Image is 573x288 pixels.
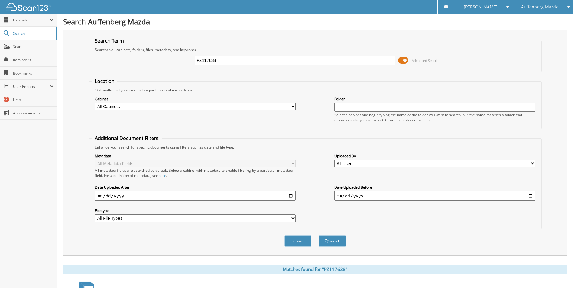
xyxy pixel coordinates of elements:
[521,5,559,9] span: Auffenberg Mazda
[95,191,296,201] input: start
[158,173,166,178] a: here
[412,58,439,63] span: Advanced Search
[13,18,50,23] span: Cabinets
[95,153,296,158] label: Metadata
[95,208,296,213] label: File type
[92,78,117,85] legend: Location
[63,17,567,27] h1: Search Auffenberg Mazda
[13,57,54,62] span: Reminders
[92,135,162,142] legend: Additional Document Filters
[464,5,497,9] span: [PERSON_NAME]
[13,97,54,102] span: Help
[13,110,54,116] span: Announcements
[6,3,51,11] img: scan123-logo-white.svg
[63,265,567,274] div: Matches found for "PZ117638"
[95,168,296,178] div: All metadata fields are searched by default. Select a cabinet with metadata to enable filtering b...
[334,96,535,101] label: Folder
[13,84,50,89] span: User Reports
[92,88,538,93] div: Optionally limit your search to a particular cabinet or folder
[334,153,535,158] label: Uploaded By
[92,145,538,150] div: Enhance your search for specific documents using filters such as date and file type.
[13,31,53,36] span: Search
[334,112,535,123] div: Select a cabinet and begin typing the name of the folder you want to search in. If the name match...
[334,191,535,201] input: end
[92,47,538,52] div: Searches all cabinets, folders, files, metadata, and keywords
[284,235,311,247] button: Clear
[334,185,535,190] label: Date Uploaded Before
[95,185,296,190] label: Date Uploaded After
[319,235,346,247] button: Search
[13,71,54,76] span: Bookmarks
[95,96,296,101] label: Cabinet
[92,37,127,44] legend: Search Term
[13,44,54,49] span: Scan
